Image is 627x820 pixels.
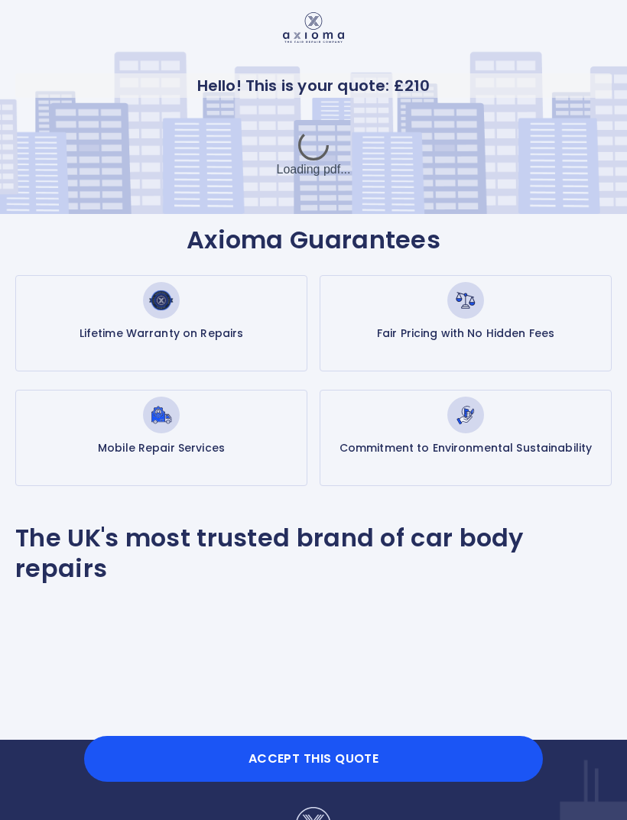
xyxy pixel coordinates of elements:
p: Lifetime Warranty on Repairs [80,325,244,342]
button: Accept this Quote [84,736,543,782]
p: Axioma Guarantees [15,223,612,257]
img: Lifetime Warranty on Repairs [143,282,180,319]
div: Loading pdf... [199,116,428,193]
img: Mobile Repair Services [143,397,180,433]
p: Fair Pricing with No Hidden Fees [377,325,554,342]
p: Hello! This is your quote: £ 210 [15,73,612,98]
img: Fair Pricing with No Hidden Fees [447,282,484,319]
p: Commitment to Environmental Sustainability [339,439,593,456]
iframe: Customer reviews powered by Trustpilot [15,608,612,715]
p: Mobile Repair Services [98,439,225,456]
p: The UK's most trusted brand of car body repairs [15,523,612,584]
img: Logo [283,12,345,43]
img: Commitment to Environmental Sustainability [447,397,484,433]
